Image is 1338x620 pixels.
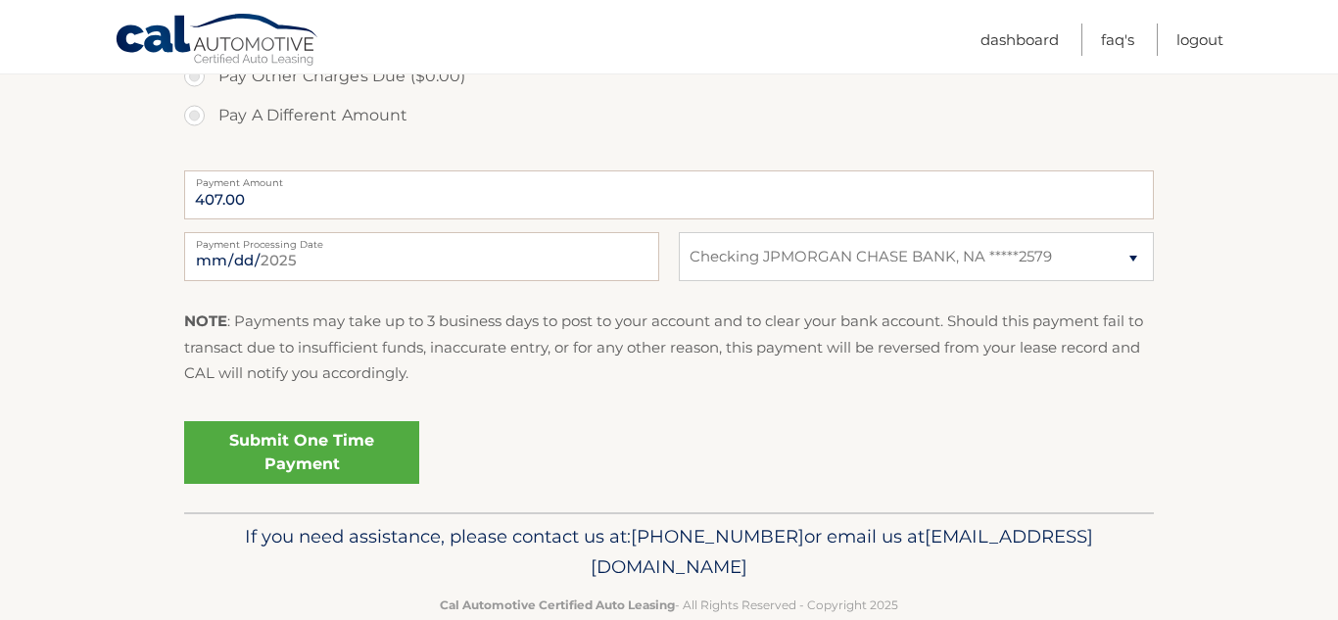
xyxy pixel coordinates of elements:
[184,96,1154,135] label: Pay A Different Amount
[440,597,675,612] strong: Cal Automotive Certified Auto Leasing
[1101,24,1134,56] a: FAQ's
[184,309,1154,386] p: : Payments may take up to 3 business days to post to your account and to clear your bank account....
[184,232,659,281] input: Payment Date
[184,232,659,248] label: Payment Processing Date
[184,311,227,330] strong: NOTE
[115,13,320,70] a: Cal Automotive
[184,57,1154,96] label: Pay Other Charges Due ($0.00)
[184,421,419,484] a: Submit One Time Payment
[980,24,1059,56] a: Dashboard
[184,170,1154,186] label: Payment Amount
[197,521,1141,584] p: If you need assistance, please contact us at: or email us at
[631,525,804,548] span: [PHONE_NUMBER]
[197,595,1141,615] p: - All Rights Reserved - Copyright 2025
[1176,24,1223,56] a: Logout
[184,170,1154,219] input: Payment Amount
